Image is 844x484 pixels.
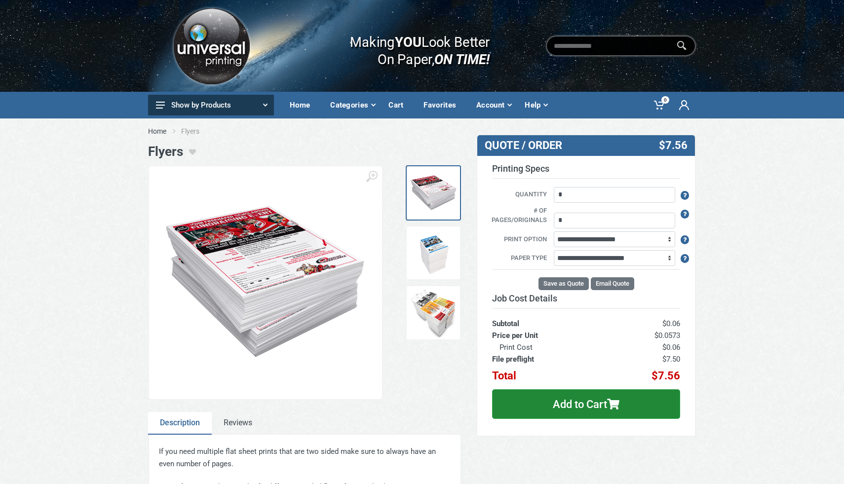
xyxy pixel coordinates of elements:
th: Subtotal [492,308,608,330]
div: Home [283,95,323,115]
a: Copies [406,285,461,340]
h3: Printing Specs [492,163,680,179]
b: YOU [394,34,421,50]
img: Logo.png [170,4,253,88]
img: Copies [409,288,459,337]
button: Email Quote [591,277,634,290]
th: File preflight [492,353,608,365]
span: $0.0573 [654,331,680,340]
h3: Job Cost Details [492,293,680,304]
div: Favorites [417,95,469,115]
a: Flyers [406,165,461,221]
i: ON TIME! [434,51,490,68]
li: Flyers [181,126,214,136]
button: Add to Cart [492,389,680,419]
img: Copies [409,228,459,278]
img: Flyers [409,168,459,218]
a: Favorites [417,92,469,118]
span: $0.06 [662,343,680,352]
label: Quantity [485,189,552,200]
span: $7.50 [662,355,680,364]
img: Flyers [159,176,372,389]
h1: Flyers [148,144,183,159]
span: 0 [661,96,669,104]
label: Print Option [485,234,552,245]
th: Print Cost [492,341,608,353]
button: Show by Products [148,95,274,115]
label: Paper Type [485,253,552,264]
a: Copies [406,225,461,281]
a: Description [148,412,212,435]
th: Price per Unit [492,330,608,341]
div: Making Look Better On Paper, [330,24,490,68]
h3: QUOTE / ORDER [485,139,615,152]
th: Total [492,365,608,382]
a: Home [148,126,166,136]
span: $7.56 [652,370,680,382]
div: Categories [323,95,382,115]
a: Reviews [212,412,264,435]
button: Save as Quote [538,277,589,290]
div: Account [469,95,518,115]
a: Home [283,92,323,118]
div: Cart [382,95,417,115]
a: 0 [647,92,672,118]
label: # of pages/originals [485,206,552,226]
div: Help [518,95,554,115]
span: $0.06 [662,319,680,328]
a: Cart [382,92,417,118]
nav: breadcrumb [148,126,696,136]
span: $7.56 [659,139,688,152]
